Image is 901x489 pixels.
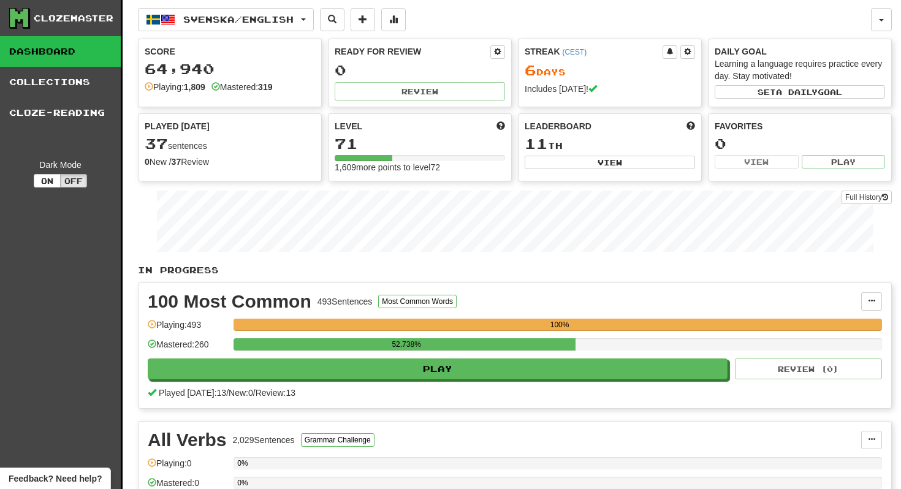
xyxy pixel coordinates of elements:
button: Svenska/English [138,8,314,31]
a: Full History [842,191,892,204]
p: In Progress [138,264,892,276]
span: a daily [776,88,818,96]
div: Dark Mode [9,159,112,171]
a: (CEST) [562,48,587,56]
button: On [34,174,61,188]
div: 2,029 Sentences [232,434,294,446]
button: Grammar Challenge [301,433,374,447]
div: 64,940 [145,61,315,77]
div: Score [145,45,315,58]
button: View [525,156,695,169]
span: / [226,388,229,398]
div: 0 [715,136,885,151]
span: 37 [145,135,168,152]
button: Search sentences [320,8,344,31]
div: Playing: 493 [148,319,227,339]
div: th [525,136,695,152]
button: Review (0) [735,358,882,379]
button: Play [802,155,886,169]
div: Includes [DATE]! [525,83,695,95]
button: More stats [381,8,406,31]
div: 71 [335,136,505,151]
span: 6 [525,61,536,78]
div: Day s [525,63,695,78]
div: Ready for Review [335,45,490,58]
strong: 319 [258,82,272,92]
div: Daily Goal [715,45,885,58]
button: Most Common Words [378,295,457,308]
div: 0 [335,63,505,78]
div: Learning a language requires practice every day. Stay motivated! [715,58,885,82]
span: Open feedback widget [9,472,102,485]
span: Score more points to level up [496,120,505,132]
div: Clozemaster [34,12,113,25]
strong: 37 [172,157,181,167]
span: 11 [525,135,548,152]
div: sentences [145,136,315,152]
div: Streak [525,45,663,58]
span: Review: 13 [256,388,295,398]
div: Mastered: 260 [148,338,227,358]
div: Playing: 0 [148,457,227,477]
div: 493 Sentences [317,295,373,308]
div: Playing: [145,81,205,93]
div: 100% [237,319,882,331]
strong: 1,809 [184,82,205,92]
div: Mastered: [211,81,273,93]
div: 100 Most Common [148,292,311,311]
button: Off [60,174,87,188]
span: This week in points, UTC [686,120,695,132]
button: Play [148,358,728,379]
button: View [715,155,799,169]
span: Svenska / English [183,14,294,25]
span: New: 0 [229,388,253,398]
div: New / Review [145,156,315,168]
span: Level [335,120,362,132]
button: Add sentence to collection [351,8,375,31]
div: Favorites [715,120,885,132]
div: 1,609 more points to level 72 [335,161,505,173]
span: Played [DATE] [145,120,210,132]
div: All Verbs [148,431,226,449]
span: Played [DATE]: 13 [159,388,226,398]
span: Leaderboard [525,120,591,132]
div: 52.738% [237,338,576,351]
strong: 0 [145,157,150,167]
span: / [253,388,256,398]
button: Review [335,82,505,100]
button: Seta dailygoal [715,85,885,99]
